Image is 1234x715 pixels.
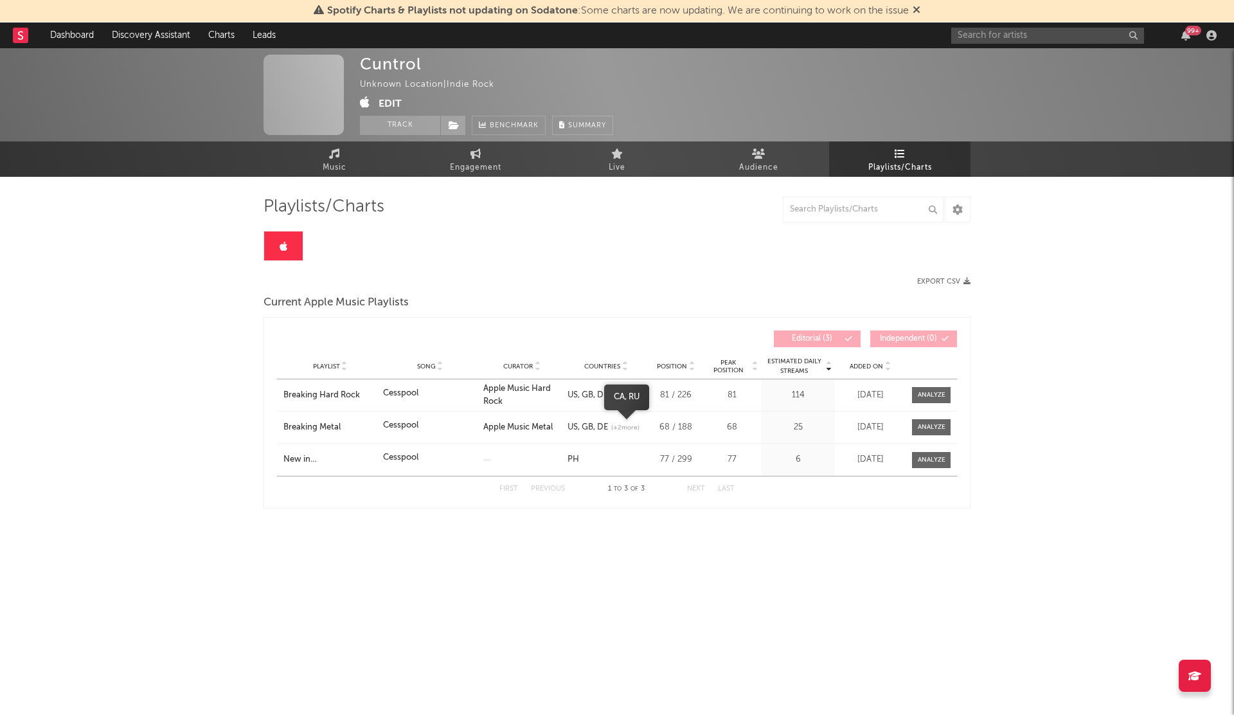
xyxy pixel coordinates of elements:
[199,23,244,48] a: Charts
[568,391,578,399] a: US
[764,389,832,402] div: 114
[764,357,824,376] span: Estimated Daily Streams
[706,359,750,374] span: Peak Position
[568,122,606,129] span: Summary
[531,485,565,493] button: Previous
[614,486,621,492] span: to
[264,295,409,311] span: Current Apple Music Playlists
[879,335,938,343] span: Independent ( 0 )
[593,391,608,399] a: DE
[283,453,377,466] a: New in [GEOGRAPHIC_DATA]
[568,455,579,464] a: PH
[838,389,902,402] div: [DATE]
[657,363,687,370] span: Position
[283,389,377,402] a: Breaking Hard Rock
[783,197,943,222] input: Search Playlists/Charts
[578,423,593,431] a: GB
[652,389,700,402] div: 81 / 226
[283,421,377,434] a: Breaking Metal
[1181,30,1190,41] button: 99+
[417,363,436,370] span: Song
[490,118,539,134] span: Benchmark
[652,421,700,434] div: 68 / 188
[546,141,688,177] a: Live
[360,116,440,135] button: Track
[41,23,103,48] a: Dashboard
[360,77,509,93] div: Unknown Location | Indie Rock
[706,421,758,434] div: 68
[379,96,402,112] button: Edit
[405,141,546,177] a: Engagement
[483,423,553,431] a: Apple Music Metal
[625,393,639,401] a: RU
[503,363,533,370] span: Curator
[450,160,501,176] span: Engagement
[850,363,883,370] span: Added On
[838,421,902,434] div: [DATE]
[688,141,829,177] a: Audience
[917,278,970,285] button: Export CSV
[611,423,639,433] span: (+ 2 more)
[327,6,578,16] span: Spotify Charts & Playlists not updating on Sodatone
[593,423,608,431] a: DE
[630,486,638,492] span: of
[383,419,418,432] div: Cesspool
[774,330,861,347] button: Editorial(3)
[764,421,832,434] div: 25
[913,6,920,16] span: Dismiss
[706,453,758,466] div: 77
[652,453,700,466] div: 77 / 299
[782,335,841,343] span: Editorial ( 3 )
[472,116,546,135] a: Benchmark
[609,160,625,176] span: Live
[1185,26,1201,35] div: 99 +
[718,485,735,493] button: Last
[584,363,620,370] span: Countries
[327,6,909,16] span: : Some charts are now updating. We are continuing to work on the issue
[578,391,593,399] a: GB
[568,423,578,431] a: US
[868,160,932,176] span: Playlists/Charts
[360,55,422,73] div: Cuntrol
[244,23,285,48] a: Leads
[591,482,661,497] div: 1 3 3
[687,485,705,493] button: Next
[706,389,758,402] div: 81
[323,160,346,176] span: Music
[264,199,384,215] span: Playlists/Charts
[313,363,340,370] span: Playlist
[264,141,405,177] a: Music
[552,116,613,135] button: Summary
[383,451,418,464] div: Cesspool
[870,330,957,347] button: Independent(0)
[739,160,778,176] span: Audience
[483,385,551,406] a: Apple Music Hard Rock
[614,393,625,401] a: CA
[383,387,418,400] div: Cesspool
[951,28,1144,44] input: Search for artists
[829,141,970,177] a: Playlists/Charts
[838,453,902,466] div: [DATE]
[764,453,832,466] div: 6
[103,23,199,48] a: Discovery Assistant
[499,485,518,493] button: First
